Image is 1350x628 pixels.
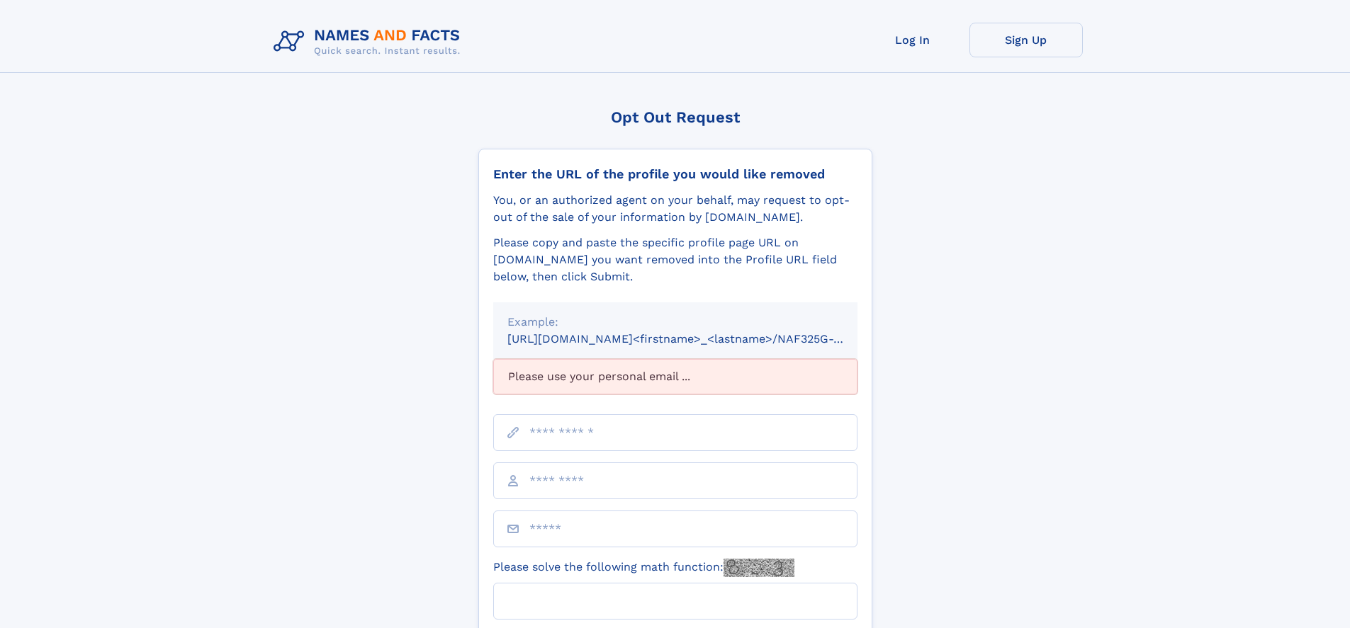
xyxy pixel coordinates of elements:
div: Example: [507,314,843,331]
div: Enter the URL of the profile you would like removed [493,166,857,182]
a: Log In [856,23,969,57]
img: Logo Names and Facts [268,23,472,61]
div: Opt Out Request [478,108,872,126]
div: Please copy and paste the specific profile page URL on [DOMAIN_NAME] you want removed into the Pr... [493,234,857,285]
label: Please solve the following math function: [493,559,794,577]
small: [URL][DOMAIN_NAME]<firstname>_<lastname>/NAF325G-xxxxxxxx [507,332,884,346]
div: Please use your personal email ... [493,359,857,394]
div: You, or an authorized agent on your behalf, may request to opt-out of the sale of your informatio... [493,192,857,226]
a: Sign Up [969,23,1083,57]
